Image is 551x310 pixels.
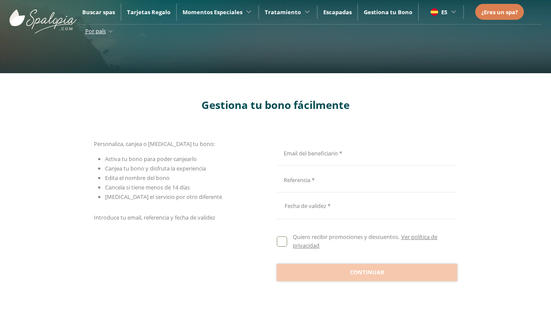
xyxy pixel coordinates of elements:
[323,8,352,16] a: Escapadas
[94,140,215,148] span: Personaliza, canjea o [MEDICAL_DATA] tu bono:
[277,264,457,281] button: Continuar
[481,7,518,17] a: ¿Eres un spa?
[94,214,215,221] span: Introduce tu email, referencia y fecha de validez
[82,8,115,16] a: Buscar spas
[481,8,518,16] span: ¿Eres un spa?
[293,233,437,249] a: Ver política de privacidad
[105,193,222,201] span: [MEDICAL_DATA] el servicio por otro diferente
[201,98,350,112] span: Gestiona tu bono fácilmente
[9,1,77,34] img: ImgLogoSpalopia.BvClDcEz.svg
[105,164,206,172] span: Canjea tu bono y disfruta la experiencia
[105,155,197,163] span: Activa tu bono para poder canjearlo
[293,233,399,241] span: Quiero recibir promociones y descuentos.
[105,174,170,182] span: Edita el nombre del bono
[127,8,170,16] a: Tarjetas Regalo
[85,27,106,35] span: Por país
[364,8,412,16] a: Gestiona tu Bono
[105,183,190,191] span: Cancela si tiene menos de 14 días
[350,268,384,277] span: Continuar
